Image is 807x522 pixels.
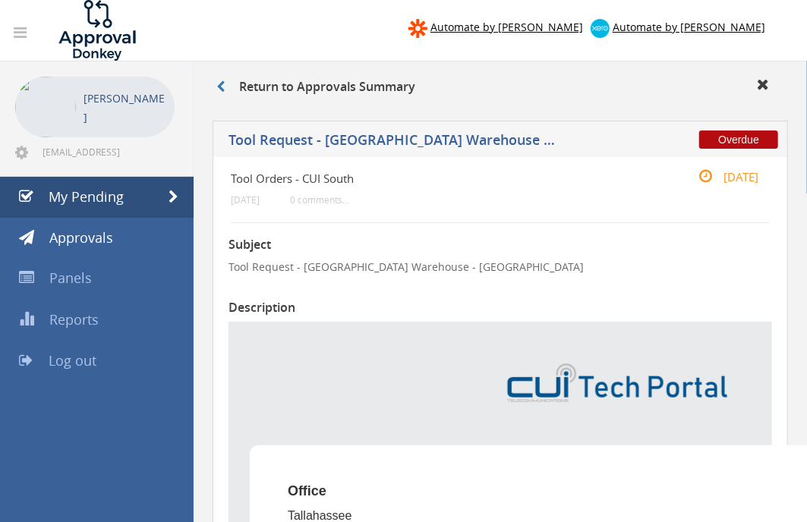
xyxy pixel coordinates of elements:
[49,310,99,329] span: Reports
[682,168,758,185] small: [DATE]
[699,130,778,149] span: Overdue
[229,259,772,275] p: Tool Request - [GEOGRAPHIC_DATA] Warehouse - [GEOGRAPHIC_DATA]
[408,19,427,38] img: zapier-logomark.png
[231,172,680,185] h4: Tool Orders - CUI South
[229,238,772,252] h3: Subject
[84,89,167,127] p: [PERSON_NAME]
[49,269,92,287] span: Panels
[49,228,113,247] span: Approvals
[591,19,610,38] img: xero-logo.png
[49,187,124,206] span: My Pending
[43,146,172,158] span: [EMAIL_ADDRESS][DOMAIN_NAME]
[216,80,415,94] h3: Return to Approvals Summary
[613,20,765,34] span: Automate by [PERSON_NAME]
[231,194,260,206] small: [DATE]
[288,483,326,498] strong: Office
[430,20,583,34] span: Automate by [PERSON_NAME]
[229,133,557,152] h5: Tool Request - [GEOGRAPHIC_DATA] Warehouse - [GEOGRAPHIC_DATA]
[229,301,772,315] h3: Description
[290,194,349,206] small: 0 comments...
[504,360,732,407] img: techops
[49,351,96,369] span: Log out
